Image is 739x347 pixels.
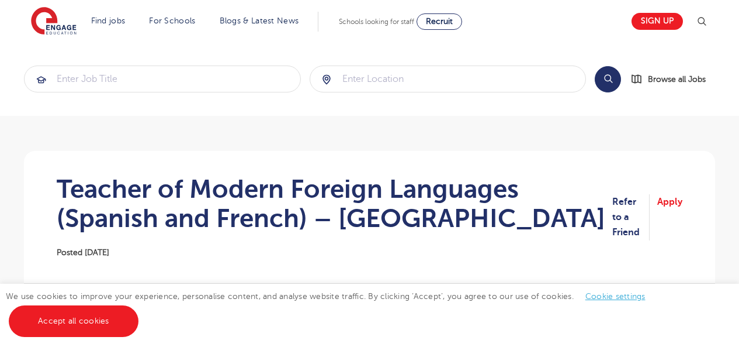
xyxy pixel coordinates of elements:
[630,73,715,86] a: Browse all Jobs
[417,13,462,30] a: Recruit
[595,66,621,92] button: Search
[9,305,138,337] a: Accept all cookies
[6,292,657,325] span: We use cookies to improve your experience, personalise content, and analyse website traffic. By c...
[657,194,682,241] a: Apply
[24,66,301,92] div: Submit
[149,16,195,25] a: For Schools
[648,73,706,86] span: Browse all Jobs
[339,18,414,26] span: Schools looking for staff
[612,194,650,241] a: Refer to a Friend
[57,174,612,233] h1: Teacher of Modern Foreign Languages (Spanish and French) – [GEOGRAPHIC_DATA]
[25,66,300,92] input: Submit
[57,248,109,257] span: Posted [DATE]
[310,66,586,92] input: Submit
[91,16,126,25] a: Find jobs
[585,292,646,301] a: Cookie settings
[310,66,587,92] div: Submit
[632,13,683,30] a: Sign up
[31,7,77,36] img: Engage Education
[426,17,453,26] span: Recruit
[220,16,299,25] a: Blogs & Latest News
